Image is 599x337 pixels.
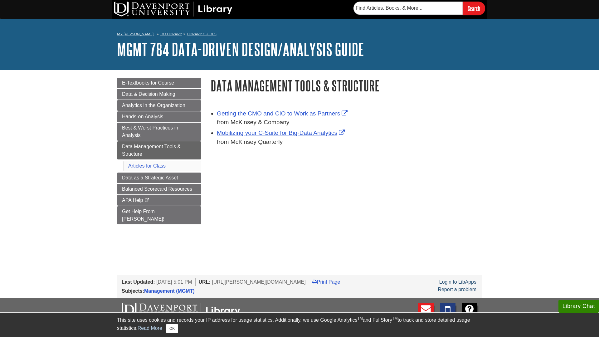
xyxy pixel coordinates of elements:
a: DU Library [160,32,182,36]
button: Library Chat [558,300,599,313]
div: Guide Page Menu [117,78,201,224]
a: Data as a Strategic Asset [117,173,201,183]
i: This link opens in a new window [144,198,150,203]
a: E-mail [418,303,434,324]
button: Close [166,324,178,333]
a: Analytics in the Organization [117,100,201,111]
a: E-Textbooks for Course [117,78,201,88]
span: Last Updated: [122,279,155,285]
a: Best & Worst Practices in Analysis [117,123,201,141]
a: FAQ [462,303,477,324]
div: from McKinsey Quarterly [217,138,482,147]
span: Get Help From [PERSON_NAME]! [122,209,164,222]
a: Data & Decision Making [117,89,201,100]
a: Library Guides [187,32,217,36]
a: Get Help From [PERSON_NAME]! [117,206,201,224]
a: Articles for Class [128,163,166,168]
a: My [PERSON_NAME] [117,32,154,37]
span: Balanced Scorecard Resources [122,186,192,192]
span: Best & Worst Practices in Analysis [122,125,178,138]
span: [DATE] 5:01 PM [156,279,192,285]
a: Link opens in new window [217,129,346,136]
sup: TM [392,316,397,321]
a: Balanced Scorecard Resources [117,184,201,194]
nav: breadcrumb [117,30,482,40]
img: DU Libraries [122,303,240,319]
a: Print Page [312,279,340,285]
a: MGMT 784 Data-Driven Design/Analysis Guide [117,40,364,59]
input: Find Articles, Books, & More... [353,2,463,15]
a: Login to LibApps [439,279,476,285]
a: Report a problem [438,287,476,292]
a: Hands-on Analysis [117,111,201,122]
h1: Data Management Tools & Structure [211,78,482,94]
span: [URL][PERSON_NAME][DOMAIN_NAME] [212,279,306,285]
input: Search [463,2,485,15]
span: E-Textbooks for Course [122,80,174,85]
a: Link opens in new window [217,110,349,117]
a: Management (MGMT) [144,288,195,294]
span: Data as a Strategic Asset [122,175,178,180]
span: Subjects: [122,288,144,294]
span: Data & Decision Making [122,91,175,97]
div: This site uses cookies and records your IP address for usage statistics. Additionally, we use Goo... [117,316,482,333]
span: URL: [199,279,211,285]
span: APA Help [122,198,143,203]
span: Data Management Tools & Structure [122,144,181,157]
img: DU Library [114,2,232,17]
span: Analytics in the Organization [122,103,185,108]
a: Data Management Tools & Structure [117,141,201,159]
a: Text [440,303,455,324]
span: Hands-on Analysis [122,114,163,119]
a: APA Help [117,195,201,206]
sup: TM [357,316,363,321]
a: Read More [138,325,162,331]
form: Searches DU Library's articles, books, and more [353,2,485,15]
i: Print Page [312,279,317,284]
div: from McKinsey & Company [217,118,482,127]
